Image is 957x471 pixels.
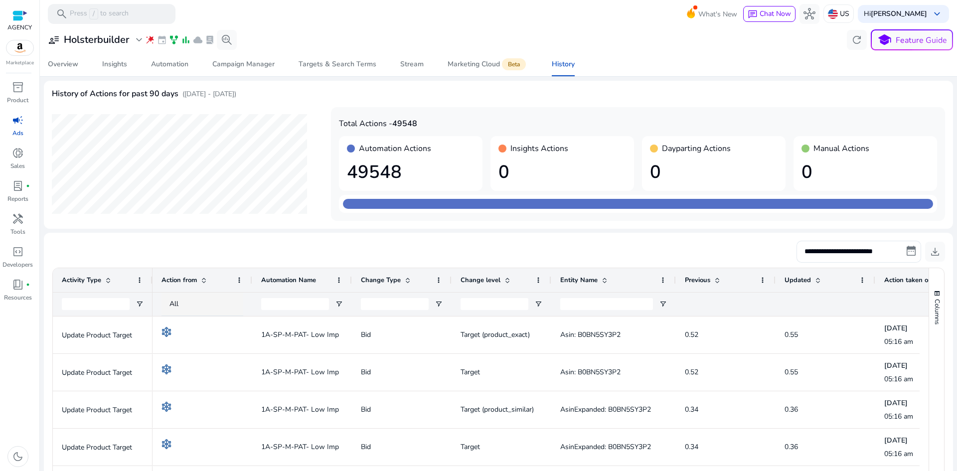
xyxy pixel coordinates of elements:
[217,30,237,50] button: search_insights
[884,276,932,285] span: Action taken on
[461,367,480,377] span: Target
[448,60,528,68] div: Marketing Cloud
[929,246,941,258] span: download
[12,114,24,126] span: campaign
[392,118,417,129] b: 49548
[161,402,171,412] img: rule-automation.svg
[659,300,667,308] button: Open Filter Menu
[461,405,534,414] span: Target (product_similar)
[161,276,197,285] span: Action from
[803,8,815,20] span: hub
[133,34,145,46] span: expand_more
[828,9,838,19] img: us.svg
[785,330,798,339] span: 0.55
[498,161,626,183] h1: 0
[205,35,215,45] span: lab_profile
[347,161,475,183] h1: 49548
[261,324,339,345] span: 1A-SP-M-PAT- Low Imp
[662,144,731,154] h4: Dayparting Actions
[871,9,927,18] b: [PERSON_NAME]
[12,279,24,291] span: book_4
[339,119,937,129] h4: Total Actions -
[552,61,575,68] div: History
[62,362,144,383] p: Update Product Target
[685,442,698,452] span: 0.34
[62,437,144,458] p: Update Product Target
[12,81,24,93] span: inventory_2
[7,194,28,203] p: Reports
[48,61,78,68] div: Overview
[261,298,329,310] input: Automation Name Filter Input
[6,40,33,55] img: amazon.svg
[6,59,34,67] p: Marketplace
[12,246,24,258] span: code_blocks
[461,276,500,285] span: Change level
[12,180,24,192] span: lab_profile
[799,4,819,24] button: hub
[26,283,30,287] span: fiber_manual_record
[102,61,127,68] div: Insights
[931,8,943,20] span: keyboard_arrow_down
[62,298,130,310] input: Activity Type Filter Input
[261,362,339,382] span: 1A-SP-M-PAT- Low Imp
[10,227,25,236] p: Tools
[10,161,25,170] p: Sales
[181,35,191,45] span: bar_chart
[785,276,811,285] span: Updated
[52,89,178,99] h4: History of Actions for past 90 days
[359,144,431,154] h4: Automation Actions
[361,367,371,377] span: Bid
[361,276,401,285] span: Change Type
[12,129,23,138] p: Ads
[461,298,528,310] input: Change level Filter Input
[151,61,188,68] div: Automation
[12,147,24,159] span: donut_small
[698,5,737,23] span: What's New
[7,96,28,105] p: Product
[62,276,101,285] span: Activity Type
[801,161,929,183] h1: 0
[560,276,598,285] span: Entity Name
[560,442,651,452] span: AsinExpanded: B0BN5SY3P2
[864,10,927,17] p: Hi
[361,298,429,310] input: Change Type Filter Input
[169,35,179,45] span: family_history
[169,299,178,309] span: All
[685,405,698,414] span: 0.34
[161,439,171,449] img: rule-automation.svg
[534,300,542,308] button: Open Filter Menu
[743,6,796,22] button: chatChat Now
[685,276,710,285] span: Previous
[335,300,343,308] button: Open Filter Menu
[136,300,144,308] button: Open Filter Menu
[813,144,869,154] h4: Manual Actions
[12,451,24,463] span: dark_mode
[502,58,526,70] span: Beta
[145,35,155,45] span: wand_stars
[650,161,778,183] h1: 0
[461,330,530,339] span: Target (product_exact)
[560,405,651,414] span: AsinExpanded: B0BN5SY3P2
[925,242,945,262] button: download
[361,405,371,414] span: Bid
[560,298,653,310] input: Entity Name Filter Input
[212,61,275,68] div: Campaign Manager
[760,9,791,18] span: Chat Now
[851,34,863,46] span: refresh
[847,30,867,50] button: refresh
[685,367,698,377] span: 0.52
[785,405,798,414] span: 0.36
[193,35,203,45] span: cloud
[877,33,892,47] span: school
[361,442,371,452] span: Bid
[4,293,32,302] p: Resources
[261,399,339,420] span: 1A-SP-M-PAT- Low Imp
[7,23,32,32] p: AGENCY
[510,144,568,154] h4: Insights Actions
[560,367,621,377] span: Asin: B0BN5SY3P2
[64,34,129,46] h3: Holsterbuilder
[161,364,171,374] img: rule-automation.svg
[361,330,371,339] span: Bid
[62,400,144,420] p: Update Product Target
[871,29,953,50] button: schoolFeature Guide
